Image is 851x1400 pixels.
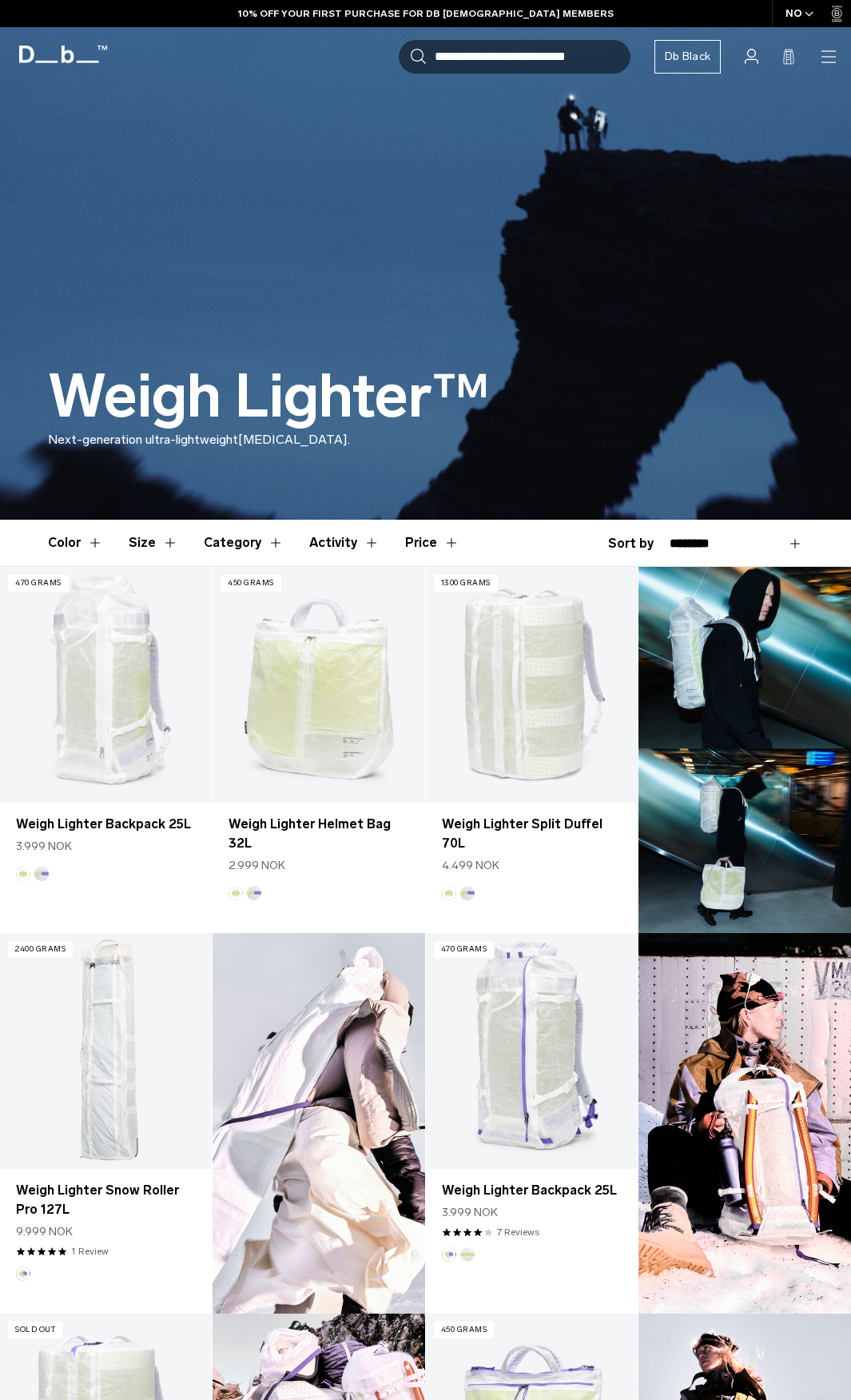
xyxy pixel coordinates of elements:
[229,886,243,900] button: Diffusion
[229,857,285,874] span: 2.999 NOK
[405,520,459,566] button: Toggle Price
[497,1225,539,1239] a: 7 reviews
[638,933,851,1314] img: Content block image
[129,520,178,566] button: Toggle Filter
[204,520,284,566] button: Toggle Filter
[434,1322,495,1338] p: 450 grams
[8,575,69,592] p: 470 grams
[34,867,49,881] button: Aurora
[434,575,498,592] p: 1300 grams
[442,886,456,900] button: Diffusion
[48,364,490,430] h1: Weigh Lighter™
[16,867,30,881] button: Diffusion
[16,1266,30,1281] button: Aurora
[426,567,638,803] a: Weigh Lighter Split Duffel 70L
[16,1181,196,1219] a: Weigh Lighter Snow Roller Pro 127L
[434,941,495,958] p: 470 grams
[8,941,73,958] p: 2400 grams
[247,886,261,900] button: Aurora
[16,1223,73,1240] span: 9.999 NOK
[71,1244,109,1258] a: 1 reviews
[442,1181,622,1200] a: Weigh Lighter Backpack 25L
[442,1247,456,1262] button: Aurora
[238,432,350,447] span: [MEDICAL_DATA].
[48,432,238,447] span: Next-generation ultra-lightweight
[213,933,425,1314] img: Content block image
[238,6,614,21] a: 10% OFF YOUR FIRST PURCHASE FOR DB [DEMOGRAPHIC_DATA] MEMBERS
[48,520,103,566] button: Toggle Filter
[16,838,72,855] span: 3.999 NOK
[16,815,196,834] a: Weigh Lighter Backpack 25L
[221,575,281,592] p: 450 grams
[460,1247,475,1262] button: Diffusion
[442,815,622,853] a: Weigh Lighter Split Duffel 70L
[460,886,475,900] button: Aurora
[229,815,408,853] a: Weigh Lighter Helmet Bag 32L
[442,857,499,874] span: 4.499 NOK
[8,1322,62,1338] p: Sold Out
[426,933,638,1169] a: Weigh Lighter Backpack 25L
[442,1204,498,1221] span: 3.999 NOK
[654,40,721,74] a: Db Black
[213,567,424,803] a: Weigh Lighter Helmet Bag 32L
[638,567,851,933] img: Content block image
[309,520,380,566] button: Toggle Filter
